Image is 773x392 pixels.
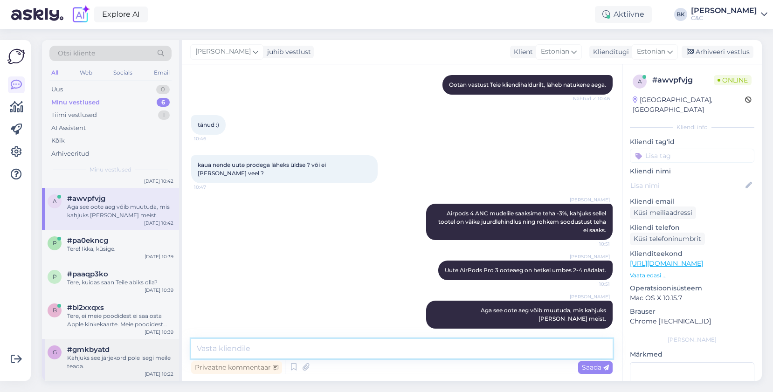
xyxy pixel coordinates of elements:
span: 10:51 [575,241,610,248]
div: Tere, kuidas saan Teile abiks olla? [67,278,173,287]
div: All [49,67,60,79]
div: Socials [111,67,134,79]
span: Otsi kliente [58,48,95,58]
input: Lisa nimi [630,180,744,191]
div: 6 [157,98,170,107]
p: Chrome [TECHNICAL_ID] [630,316,754,326]
div: [DATE] 10:39 [145,253,173,260]
div: [DATE] 10:22 [145,371,173,378]
div: Privaatne kommentaar [191,361,282,374]
div: [DATE] 10:42 [144,220,173,227]
span: #bl2xxqxs [67,303,104,312]
span: [PERSON_NAME] [195,47,251,57]
div: Klient [510,47,533,57]
span: p [53,273,57,280]
div: [DATE] 10:39 [145,287,173,294]
div: Tiimi vestlused [51,110,97,120]
div: Uus [51,85,63,94]
div: Aga see oote aeg võib muutuda, mis kahjuks [PERSON_NAME] meist. [67,203,173,220]
a: [PERSON_NAME]C&C [691,7,767,22]
span: Saada [582,363,609,371]
a: [URL][DOMAIN_NAME] [630,259,703,268]
span: a [53,198,57,205]
span: 10:52 [575,329,610,336]
div: 0 [156,85,170,94]
div: 1 [158,110,170,120]
div: BK [674,8,687,21]
span: Estonian [637,47,665,57]
p: Kliendi telefon [630,223,754,233]
div: Web [78,67,94,79]
img: Askly Logo [7,48,25,65]
input: Lisa tag [630,149,754,163]
div: [PERSON_NAME] [630,336,754,344]
div: Kahjuks see järjekord pole isegi meile teada. [67,354,173,371]
p: Klienditeekond [630,249,754,259]
p: Operatsioonisüsteem [630,283,754,293]
span: [PERSON_NAME] [570,196,610,203]
span: kaua nende uute prodega läheks üldse ? või ei [PERSON_NAME] veel ? [198,161,327,177]
div: Klienditugi [589,47,629,57]
span: 10:46 [194,135,229,142]
div: Arhiveeritud [51,149,90,158]
span: tänud :) [198,121,219,128]
div: Küsi telefoninumbrit [630,233,705,245]
p: Märkmed [630,350,754,359]
div: juhib vestlust [263,47,311,57]
div: Kliendi info [630,123,754,131]
p: Mac OS X 10.15.7 [630,293,754,303]
p: Kliendi email [630,197,754,206]
span: g [53,349,57,356]
a: Explore AI [94,7,148,22]
div: [DATE] 10:39 [145,329,173,336]
div: Kõik [51,136,65,145]
span: Nähtud ✓ 10:46 [573,95,610,102]
div: Minu vestlused [51,98,100,107]
span: Online [714,75,752,85]
span: 10:47 [194,184,229,191]
span: p [53,240,57,247]
div: Küsi meiliaadressi [630,206,696,219]
span: [PERSON_NAME] [570,293,610,300]
span: #gmkbyatd [67,345,110,354]
span: Estonian [541,47,569,57]
span: Airpods 4 ANC mudelile saaksime teha -3%, kahjuks sellel tootel on väike juurdlehindlus ning rohk... [438,210,607,234]
p: Kliendi tag'id [630,137,754,147]
div: Arhiveeri vestlus [682,46,753,58]
div: AI Assistent [51,124,86,133]
div: Tere! Ikka, küsige. [67,245,173,253]
span: b [53,307,57,314]
span: [PERSON_NAME] [570,253,610,260]
div: # awvpfvjg [652,75,714,86]
div: [DATE] 10:42 [144,178,173,185]
p: Kliendi nimi [630,166,754,176]
span: Aga see oote aeg võib muutuda, mis kahjuks [PERSON_NAME] meist. [481,307,607,322]
div: Tere, ei meie poodidest ei saa osta Apple kinkekaarte. Meie poodidest saab osta ainult meie firma... [67,312,173,329]
div: Aktiivne [595,6,652,23]
img: explore-ai [71,5,90,24]
span: 10:51 [575,281,610,288]
p: Brauser [630,307,754,316]
div: Email [152,67,172,79]
span: Ootan vastust Teie kliendihaldurilt, läheb natukene aega. [449,81,606,88]
div: C&C [691,14,757,22]
span: #awvpfvjg [67,194,105,203]
span: Uute AirPods Pro 3 ooteaeg on hetkel umbes 2-4 nädalat. [445,267,606,274]
p: Vaata edasi ... [630,271,754,280]
span: a [638,78,642,85]
div: [GEOGRAPHIC_DATA], [GEOGRAPHIC_DATA] [633,95,745,115]
span: Minu vestlused [90,165,131,174]
span: #paaqp3ko [67,270,108,278]
span: #pa0ekncg [67,236,108,245]
div: [PERSON_NAME] [691,7,757,14]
